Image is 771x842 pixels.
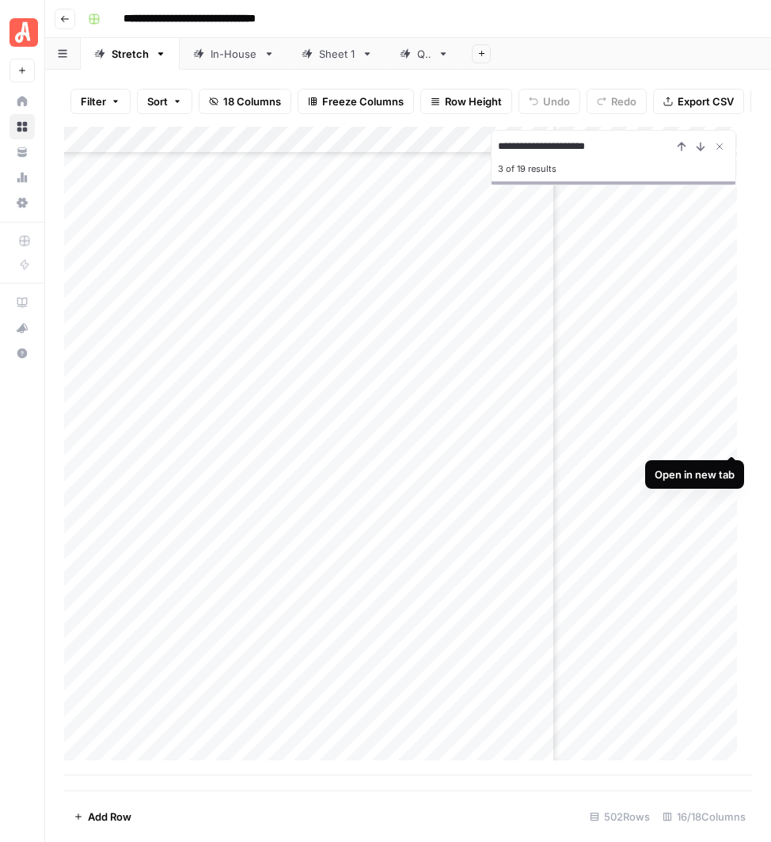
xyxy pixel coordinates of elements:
div: 16/18 Columns [656,804,752,829]
span: Row Height [445,93,502,109]
a: Usage [9,165,35,190]
button: Row Height [420,89,512,114]
a: Home [9,89,35,114]
button: Undo [518,89,580,114]
button: Add Row [64,804,141,829]
span: Filter [81,93,106,109]
div: In-House [211,46,257,62]
span: Undo [543,93,570,109]
div: 3 of 19 results [498,159,729,178]
span: Redo [611,93,636,109]
button: Help + Support [9,341,35,366]
button: Next Result [691,137,710,156]
button: Freeze Columns [298,89,414,114]
div: Sheet 1 [319,46,355,62]
a: In-House [180,38,288,70]
span: Add Row [88,809,131,825]
button: 18 Columns [199,89,291,114]
div: QA [417,46,431,62]
span: 18 Columns [223,93,281,109]
span: Sort [147,93,168,109]
div: What's new? [10,316,34,340]
a: AirOps Academy [9,290,35,315]
a: Sheet 1 [288,38,386,70]
span: Export CSV [678,93,734,109]
div: 502 Rows [583,804,656,829]
button: Previous Result [672,137,691,156]
button: Sort [137,89,192,114]
div: Open in new tab [655,467,735,482]
button: Workspace: Angi [9,13,35,52]
button: Export CSV [653,89,744,114]
a: Your Data [9,139,35,165]
a: QA [386,38,462,70]
button: Close Search [710,137,729,156]
button: What's new? [9,315,35,341]
a: Browse [9,114,35,139]
a: Settings [9,190,35,215]
span: Freeze Columns [322,93,404,109]
img: Angi Logo [9,18,38,47]
button: Redo [587,89,647,114]
a: Stretch [81,38,180,70]
div: Stretch [112,46,149,62]
button: Filter [70,89,131,114]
